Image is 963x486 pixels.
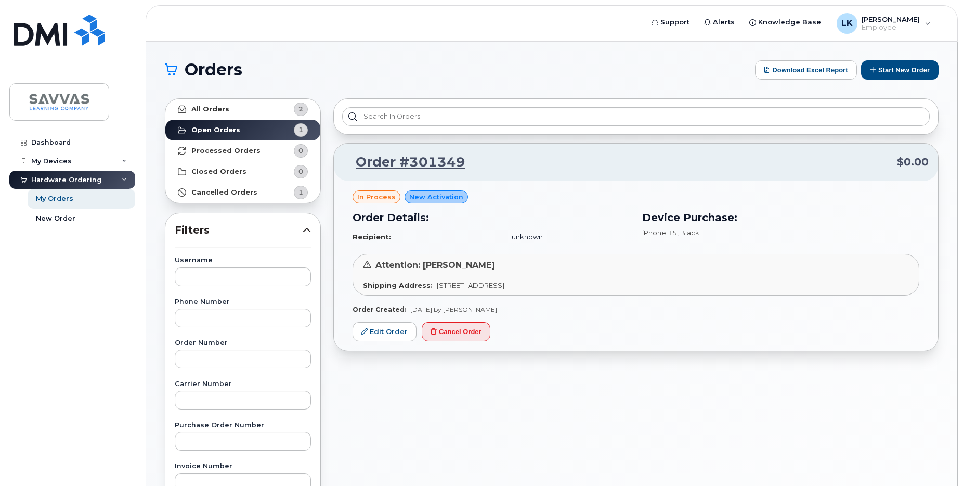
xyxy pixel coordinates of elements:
span: [DATE] by [PERSON_NAME] [410,305,497,313]
a: Processed Orders0 [165,140,320,161]
span: 1 [298,187,303,197]
span: Attention: [PERSON_NAME] [375,260,495,270]
button: Start New Order [861,60,939,80]
button: Cancel Order [422,322,490,341]
label: Purchase Order Number [175,422,311,429]
strong: All Orders [191,105,229,113]
span: 1 [298,125,303,135]
input: Search in orders [342,107,930,126]
iframe: Messenger Launcher [918,441,955,478]
label: Username [175,257,311,264]
span: iPhone 15 [642,228,677,237]
strong: Processed Orders [191,147,261,155]
td: unknown [502,228,630,246]
span: Orders [185,62,242,78]
a: Edit Order [353,322,417,341]
strong: Cancelled Orders [191,188,257,197]
strong: Open Orders [191,126,240,134]
span: 0 [298,146,303,156]
span: 0 [298,167,303,176]
strong: Order Created: [353,305,406,313]
span: Filters [175,223,303,238]
h3: Order Details: [353,210,630,225]
span: , Black [677,228,699,237]
a: All Orders2 [165,99,320,120]
strong: Recipient: [353,233,391,241]
span: $0.00 [897,155,929,170]
span: 2 [298,104,303,114]
strong: Shipping Address: [363,281,433,289]
label: Order Number [175,340,311,347]
a: Order #301349 [343,153,465,172]
label: Invoice Number [175,463,311,470]
a: Closed Orders0 [165,161,320,182]
strong: Closed Orders [191,168,246,176]
span: in process [357,192,396,202]
label: Phone Number [175,299,311,305]
h3: Device Purchase: [642,210,919,225]
a: Cancelled Orders1 [165,182,320,203]
a: Open Orders1 [165,120,320,140]
span: New Activation [409,192,463,202]
label: Carrier Number [175,381,311,388]
span: [STREET_ADDRESS] [437,281,504,289]
button: Download Excel Report [755,60,857,80]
